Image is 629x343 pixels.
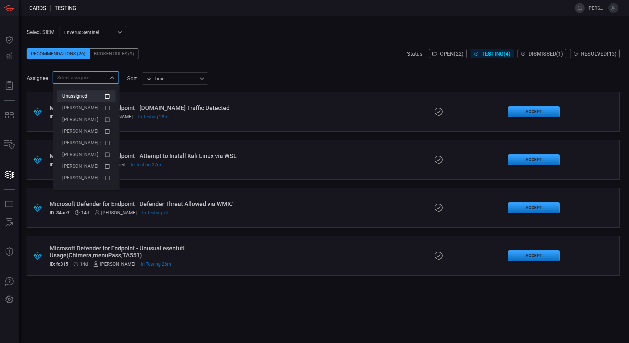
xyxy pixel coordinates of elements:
label: Select SIEM [27,29,55,35]
button: Accept [508,250,560,261]
li: Javier Rivera Alejo [57,137,115,149]
h5: ID: 34ae7 [50,210,70,215]
button: MITRE - Detection Posture [1,107,17,123]
li: Roshni Sapru (Myself) [57,102,115,114]
li: Alex Acosta [57,114,115,125]
button: Testing(4) [471,49,514,58]
span: [PERSON_NAME] [62,128,99,134]
div: Microsoft Defender for Endpoint - Defender Threat Allowed via WMIC [50,200,256,207]
button: Reports [1,78,17,94]
span: Sep 30, 2025 10:22 AM [80,261,88,267]
li: Jared Roese [57,125,115,137]
button: Resolved(13) [570,49,620,58]
span: [PERSON_NAME] [62,117,99,122]
div: Broken Rules (9) [90,48,138,59]
button: Preferences [1,292,17,308]
span: Assignee [27,75,48,81]
li: Jose Ares [57,149,115,160]
div: [PERSON_NAME] [95,210,137,215]
div: Microsoft Defender for Endpoint - Mega.nz Traffic Detected [50,104,256,111]
button: Open(22) [429,49,467,58]
span: Testing ( 4 ) [482,51,511,57]
h5: ID: 9cfd9 [50,114,68,119]
span: Oct 14, 2025 1:56 PM [138,114,168,119]
span: Unassigned [62,93,87,99]
span: Cards [29,5,46,11]
button: Dashboard [1,32,17,48]
span: Dismissed ( 1 ) [528,51,563,57]
span: [PERSON_NAME] [62,163,99,169]
span: [PERSON_NAME] (Myself) [62,105,117,110]
div: [PERSON_NAME] [93,261,135,267]
button: ALERT ANALYSIS [1,214,17,230]
button: Cards [1,167,17,183]
div: Microsoft Defender for Endpoint - Attempt to Install Kali Linux via WSL [50,152,256,159]
div: Recommendations (26) [27,48,90,59]
div: Microsoft Defender for Endpoint - Unusual esentutl Usage(Chimera,menuPass,TA551) [50,245,256,259]
label: sort [127,75,137,82]
button: Threat Intelligence [1,244,17,260]
span: Oct 07, 2025 4:26 PM [142,210,168,215]
button: Ask Us A Question [1,274,17,290]
h5: ID: 6419d [50,162,70,167]
span: Sep 30, 2025 10:22 AM [81,210,89,215]
span: [PERSON_NAME].[PERSON_NAME] [587,5,606,11]
li: Jose Rodriguez [57,160,115,172]
p: Enverus Sentinel [64,29,115,36]
span: Status: [407,51,424,57]
button: Accept [508,154,560,165]
li: Unassigned [57,90,115,102]
h5: ID: fc315 [50,261,68,267]
button: Rule Catalog [1,196,17,212]
span: testing [55,5,76,11]
div: Time [146,75,198,82]
span: [PERSON_NAME] [62,152,99,157]
li: Rahul Goud [57,172,115,184]
button: Close [107,73,117,82]
span: Resolved ( 13 ) [581,51,617,57]
span: Open ( 22 ) [440,51,464,57]
button: Dismissed(1) [518,49,566,58]
span: [PERSON_NAME] [PERSON_NAME] [62,140,136,145]
button: Accept [508,202,560,213]
span: Oct 14, 2025 1:58 PM [141,261,171,267]
input: Select assignee [55,73,106,82]
button: Inventory [1,137,17,153]
button: Detections [1,48,17,64]
span: Oct 14, 2025 1:57 PM [131,162,161,167]
button: Accept [508,106,560,117]
span: [PERSON_NAME] [62,175,99,180]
